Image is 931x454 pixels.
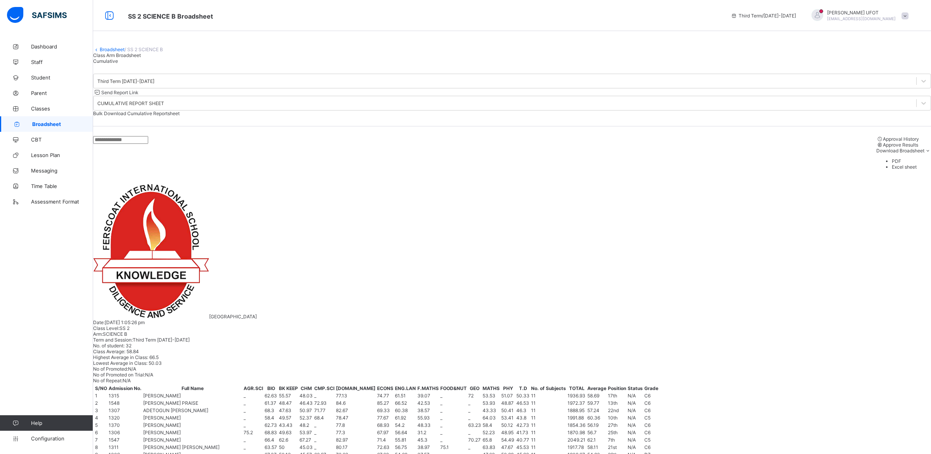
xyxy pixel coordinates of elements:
td: 58.69 [587,392,607,399]
td: 72.93 [314,400,335,406]
td: 46.3 [516,407,530,414]
th: MATHS [482,385,500,392]
td: 43.33 [482,407,500,414]
span: N/A [123,378,131,383]
span: Bulk Download Cumulative Reportsheet [93,110,180,116]
span: Student [31,74,93,81]
td: _ [468,407,481,414]
td: _ [468,429,481,436]
span: Arm: [93,331,103,337]
span: Assessment Format [31,199,93,205]
td: 53.41 [501,414,515,421]
td: 1306 [108,429,142,436]
span: No of Promoted: [93,366,128,372]
td: 67.97 [377,429,394,436]
td: 48.33 [417,422,439,428]
td: 41.73 [516,429,530,436]
td: N/A [627,444,643,451]
td: _ [243,437,263,443]
td: 68.93 [377,422,394,428]
span: SCIENCE B [103,331,127,337]
span: Broadsheet [32,121,93,127]
td: 56.75 [395,444,416,451]
span: Lowest Average in Class: [93,360,147,366]
td: 2 [95,400,107,406]
td: 66.4 [264,437,278,443]
td: 63.83 [482,444,500,451]
td: 1311 [108,444,142,451]
td: 11 [531,414,566,421]
td: 1 [95,392,107,399]
span: No. of student: [93,343,125,349]
td: 1991.88 [567,414,586,421]
td: C6 [644,444,659,451]
span: 58.84 [125,349,139,354]
td: 1972.37 [567,400,586,406]
th: PHY [501,385,515,392]
td: _ [440,437,467,443]
td: 17th [607,392,626,399]
td: 53.93 [482,400,500,406]
td: 51.07 [501,392,515,399]
span: Staff [31,59,93,65]
td: 48.95 [501,429,515,436]
td: _ [243,392,263,399]
td: 11 [531,422,566,428]
td: C5 [644,437,659,443]
th: Full Name [143,385,242,392]
th: GEO [468,385,481,392]
td: 85.27 [377,400,394,406]
span: 32 [125,343,132,349]
td: 49.63 [279,429,298,436]
th: F.MATHS [417,385,439,392]
td: 40.77 [516,437,530,443]
td: 69.33 [377,407,394,414]
td: 1854.36 [567,422,586,428]
td: [PERSON_NAME] [143,437,242,443]
td: 72.63 [377,444,394,451]
td: 50.41 [501,407,515,414]
td: 52.23 [482,429,500,436]
td: 25th [607,429,626,436]
td: N/A [627,407,643,414]
td: 74.77 [377,392,394,399]
td: 7th [607,437,626,443]
td: 43.8 [516,414,530,421]
td: _ [440,414,467,421]
span: Time Table [31,183,93,189]
span: N/A [128,366,136,372]
span: Date: [93,319,105,325]
td: 45.53 [516,444,530,451]
td: 56.64 [395,429,416,436]
th: CMP.SCI [314,385,335,392]
th: Average [587,385,607,392]
td: 11 [531,429,566,436]
th: Position [607,385,626,392]
td: 68.3 [264,407,278,414]
td: 61.92 [395,414,416,421]
span: Lesson Plan [31,152,93,158]
th: FOOD&NUT [440,385,467,392]
td: [PERSON_NAME] [PERSON_NAME] [143,444,242,451]
th: ENG.LAN [395,385,416,392]
td: 42.73 [516,422,530,428]
td: 59.77 [587,400,607,406]
span: Class Average: [93,349,125,354]
td: N/A [627,429,643,436]
td: C6 [644,422,659,428]
td: 11 [531,437,566,443]
td: 47.67 [501,444,515,451]
th: Status [627,385,643,392]
td: 63.57 [264,444,278,451]
td: 53.97 [299,429,313,436]
span: / SS 2 SCIENCE B [125,47,163,52]
span: Term and Session: [93,337,133,343]
td: _ [440,400,467,406]
span: Dashboard [31,43,93,50]
td: 1307 [108,407,142,414]
td: [PERSON_NAME] [143,422,242,428]
span: Highest Average in Class: [93,354,148,360]
td: 58.4 [264,414,278,421]
td: 77.3 [336,429,376,436]
td: 57.24 [587,407,607,414]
